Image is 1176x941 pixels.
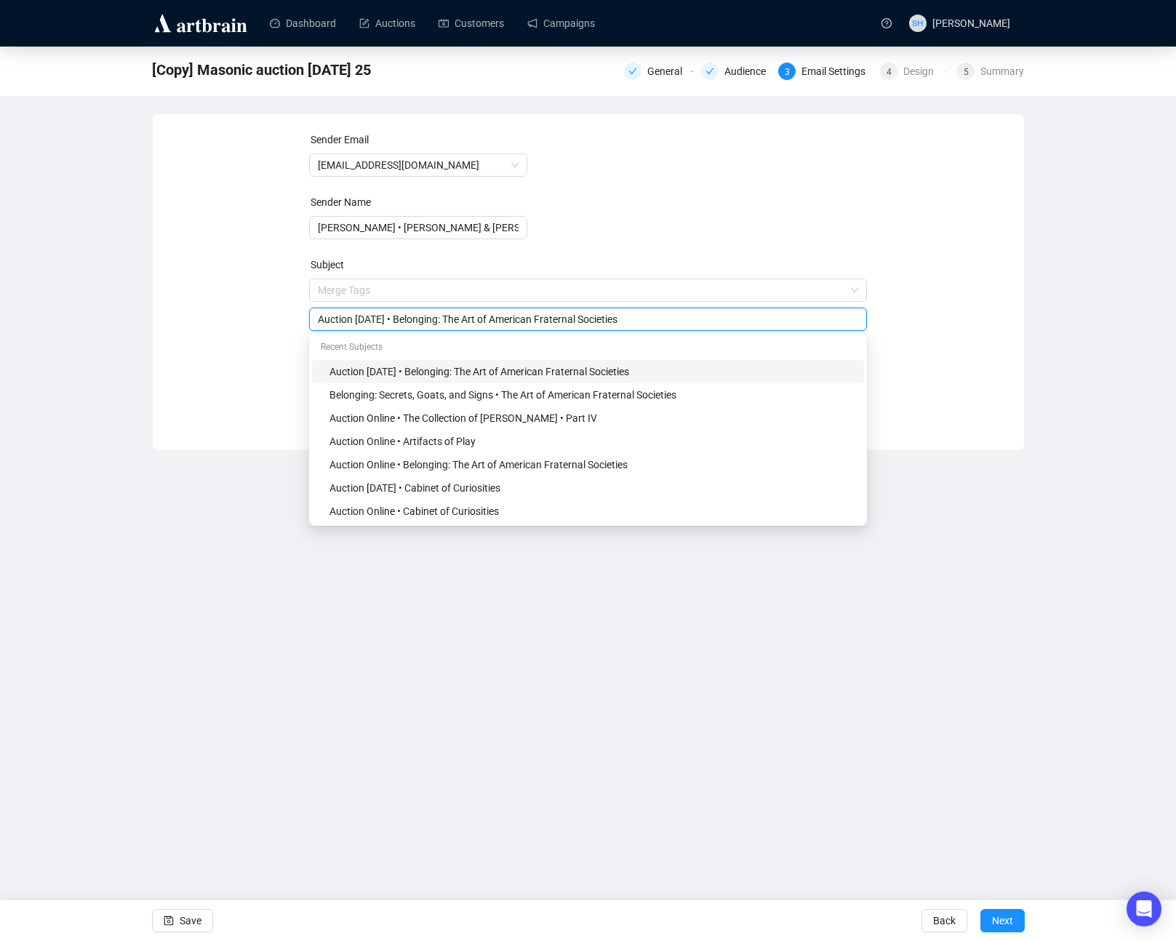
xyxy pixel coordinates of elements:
[359,4,415,42] a: Auctions
[785,67,790,77] span: 3
[270,4,336,42] a: Dashboard
[329,503,855,519] div: Auction Online • Cabinet of Curiosities
[312,430,864,453] div: Auction Online • Artifacts of Play
[933,900,956,941] span: Back
[705,67,714,76] span: check
[312,453,864,476] div: Auction Online • Belonging: The Art of American Fraternal Societies
[647,63,691,80] div: General
[329,433,855,449] div: Auction Online • Artifacts of Play
[992,900,1013,941] span: Next
[1127,892,1161,926] div: Open Intercom Messenger
[311,196,371,208] label: Sender Name
[329,387,855,403] div: Belonging: Secrets, Goats, and Signs • The Art of American Fraternal Societies
[964,67,969,77] span: 5
[312,383,864,407] div: Belonging: Secrets, Goats, and Signs • The Art of American Fraternal Societies
[180,900,201,941] span: Save
[932,17,1010,29] span: [PERSON_NAME]
[980,63,1024,80] div: Summary
[312,500,864,523] div: Auction Online • Cabinet of Curiosities
[329,364,855,380] div: Auction [DATE] • Belonging: The Art of American Fraternal Societies
[329,410,855,426] div: Auction Online • The Collection of [PERSON_NAME] • Part IV
[152,58,371,81] span: [Copy] Masonic auction tomorrow 25
[701,63,769,80] div: Audience
[903,63,943,80] div: Design
[329,480,855,496] div: Auction [DATE] • Cabinet of Curiosities
[921,909,967,932] button: Back
[312,360,864,383] div: Auction Tomorrow • Belonging: The Art of American Fraternal Societies
[980,909,1025,932] button: Next
[311,257,868,273] div: Subject
[778,63,871,80] div: 3Email Settings
[881,18,892,28] span: question-circle
[724,63,775,80] div: Audience
[164,916,174,926] span: save
[957,63,1024,80] div: 5Summary
[152,12,249,35] img: logo
[312,476,864,500] div: Auction Tomorrow • Cabinet of Curiosities
[318,154,519,176] span: info@potterauctions.com
[439,4,504,42] a: Customers
[312,407,864,430] div: Auction Online • The Collection of Edwin A. Dawes • Part IV
[887,67,892,77] span: 4
[912,16,923,30] span: SH
[152,909,213,932] button: Save
[311,134,369,145] label: Sender Email
[527,4,595,42] a: Campaigns
[880,63,948,80] div: 4Design
[312,337,864,360] div: Recent Subjects
[624,63,692,80] div: General
[801,63,874,80] div: Email Settings
[628,67,637,76] span: check
[329,457,855,473] div: Auction Online • Belonging: The Art of American Fraternal Societies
